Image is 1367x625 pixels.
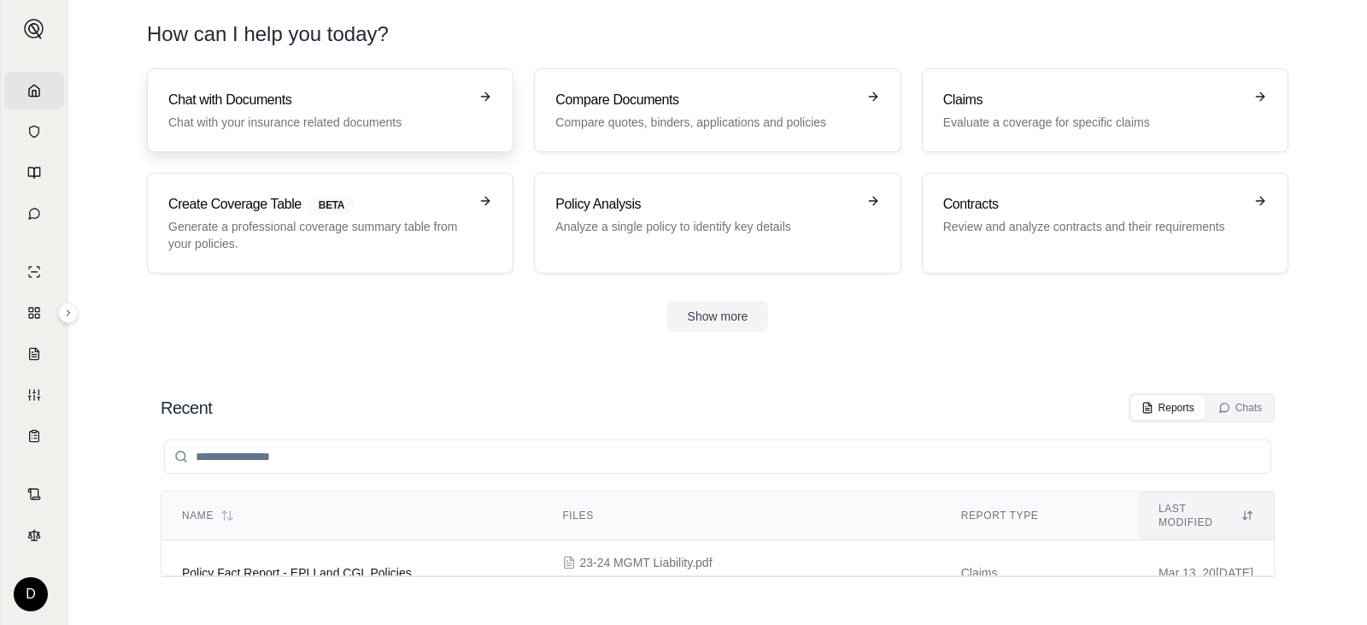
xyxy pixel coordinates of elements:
[4,195,64,233] a: Chat
[308,196,355,215] span: BETA
[542,492,940,540] th: Files
[4,253,64,291] a: Single Policy
[24,19,44,39] img: Expand sidebar
[58,303,79,323] button: Expand sidebar
[4,335,64,373] a: Claim Coverage
[4,294,64,332] a: Policy Comparisons
[579,575,670,592] span: Insured Copy.pdf
[4,154,64,192] a: Prompt Library
[1141,401,1194,415] div: Reports
[555,194,855,215] h3: Policy Analysis
[1159,502,1253,529] div: Last modified
[534,68,901,152] a: Compare DocumentsCompare quotes, binders, applications and policies
[147,21,389,48] h1: How can I help you today?
[182,566,412,580] span: Policy Fact Report - EPLI and CGL Policies
[534,173,901,274] a: Policy AnalysisAnalyze a single policy to identify key details
[4,475,64,513] a: Contract Analysis
[943,114,1243,131] p: Evaluate a coverage for specific claims
[1208,396,1272,420] button: Chats
[14,577,48,611] div: D
[168,90,468,110] h3: Chat with Documents
[943,90,1243,110] h3: Claims
[555,218,855,235] p: Analyze a single policy to identify key details
[1218,401,1262,415] div: Chats
[667,301,769,332] button: Show more
[4,516,64,554] a: Legal Search Engine
[147,68,513,152] a: Chat with DocumentsChat with your insurance related documents
[161,396,212,420] h2: Recent
[943,218,1243,235] p: Review and analyze contracts and their requirements
[168,114,468,131] p: Chat with your insurance related documents
[147,173,513,274] a: Create Coverage TableBETAGenerate a professional coverage summary table from your policies.
[579,554,712,571] span: 23-24 MGMT Liability.pdf
[922,173,1288,274] a: ContractsReview and analyze contracts and their requirements
[922,68,1288,152] a: ClaimsEvaluate a coverage for specific claims
[555,90,855,110] h3: Compare Documents
[943,194,1243,215] h3: Contracts
[1131,396,1205,420] button: Reports
[168,194,468,215] h3: Create Coverage Table
[168,218,468,252] p: Generate a professional coverage summary table from your policies.
[941,492,1138,540] th: Report Type
[4,376,64,414] a: Custom Report
[17,12,51,46] button: Expand sidebar
[4,113,64,150] a: Documents Vault
[4,72,64,109] a: Home
[1138,540,1274,606] td: Mar 13, 20[DATE]
[941,540,1138,606] td: Claims
[182,509,521,522] div: Name
[4,417,64,455] a: Coverage Table
[555,114,855,131] p: Compare quotes, binders, applications and policies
